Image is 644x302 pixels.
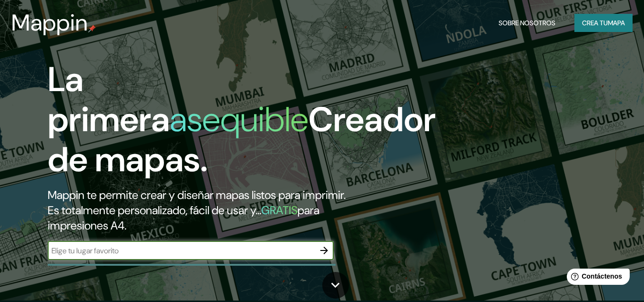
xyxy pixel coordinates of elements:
font: Sobre nosotros [499,19,555,27]
img: pin de mapeo [88,25,96,32]
font: GRATIS [261,203,297,218]
font: La primera [48,57,170,142]
button: Sobre nosotros [495,14,559,32]
font: para impresiones A4. [48,203,319,233]
font: asequible [170,97,308,142]
font: Mappin [11,8,88,38]
font: Creador de mapas. [48,97,436,182]
input: Elige tu lugar favorito [48,245,315,256]
font: Crea tu [582,19,608,27]
button: Crea tumapa [574,14,633,32]
font: Mappin te permite crear y diseñar mapas listos para imprimir. [48,187,346,202]
iframe: Lanzador de widgets de ayuda [559,265,634,292]
font: Es totalmente personalizado, fácil de usar y... [48,203,261,218]
font: mapa [608,19,625,27]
